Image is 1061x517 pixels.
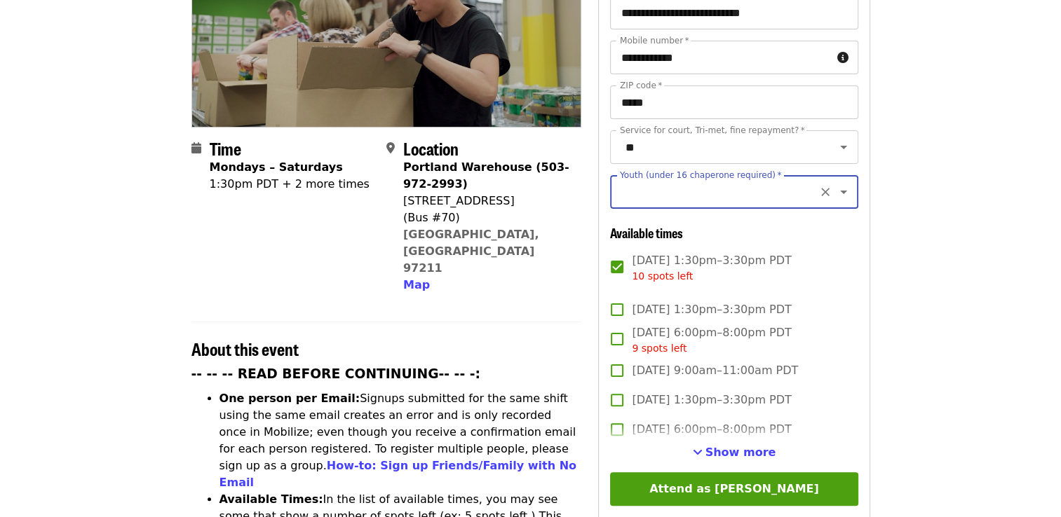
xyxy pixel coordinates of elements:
button: Attend as [PERSON_NAME] [610,472,858,506]
span: Time [210,136,241,160]
button: Open [834,182,853,202]
button: Map [403,277,430,294]
a: How-to: Sign up Friends/Family with No Email [219,459,577,489]
strong: Portland Warehouse (503-972-2993) [403,160,569,191]
strong: One person per Email: [219,392,360,405]
button: See more timeslots [693,444,776,461]
button: Open [834,137,853,157]
span: 10 spots left [632,270,693,282]
span: Available times [610,223,683,242]
i: calendar icon [191,142,201,155]
a: [GEOGRAPHIC_DATA], [GEOGRAPHIC_DATA] 97211 [403,228,539,275]
input: Mobile number [610,41,831,74]
strong: Available Times: [219,492,323,506]
label: Mobile number [620,36,689,45]
span: [DATE] 1:30pm–3:30pm PDT [632,252,791,284]
strong: Mondays – Saturdays [210,160,343,174]
label: Service for court, Tri-met, fine repayment? [620,126,805,135]
span: Map [403,278,430,291]
div: 1:30pm PDT + 2 more times [210,176,370,193]
span: 9 spots left [632,343,687,354]
i: circle-info icon [837,51,849,64]
span: [DATE] 1:30pm–3:30pm PDT [632,301,791,318]
span: [DATE] 1:30pm–3:30pm PDT [632,392,791,408]
span: About this event [191,336,299,361]
span: [DATE] 9:00am–11:00am PDT [632,362,798,379]
span: Location [403,136,459,160]
i: map-marker-alt icon [386,142,395,155]
div: [STREET_ADDRESS] [403,193,570,209]
label: Youth (under 16 chaperone required) [620,171,781,179]
label: ZIP code [620,81,662,90]
input: ZIP code [610,85,858,119]
li: Signups submitted for the same shift using the same email creates an error and is only recorded o... [219,390,582,491]
span: [DATE] 6:00pm–8:00pm PDT [632,324,791,356]
span: [DATE] 6:00pm–8:00pm PDT [632,421,791,438]
button: Clear [816,182,835,202]
div: (Bus #70) [403,209,570,226]
strong: -- -- -- READ BEFORE CONTINUING-- -- -: [191,366,480,381]
span: Show more [705,446,776,459]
